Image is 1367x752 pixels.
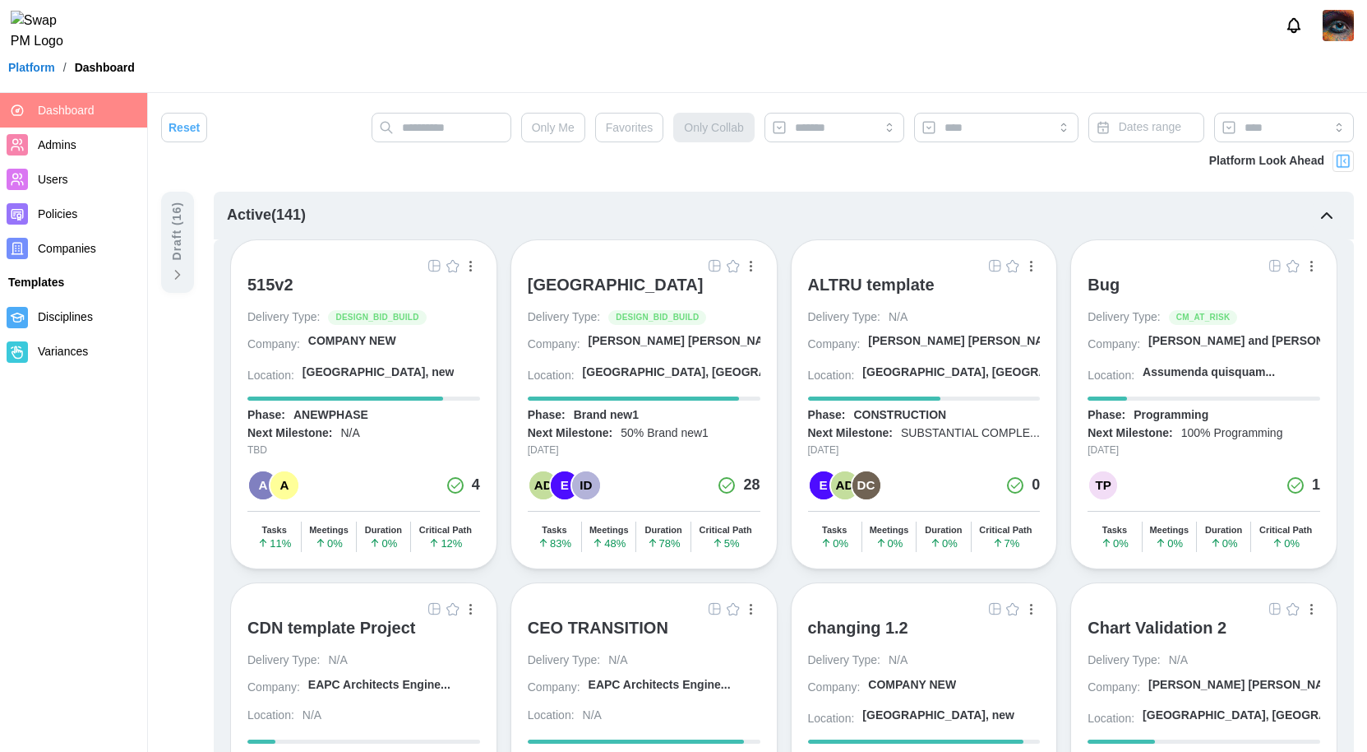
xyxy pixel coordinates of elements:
[38,345,88,358] span: Variances
[257,537,291,549] span: 11 %
[446,259,460,272] img: Empty Star
[528,309,600,326] div: Delivery Type:
[1169,652,1188,669] div: N/A
[700,525,752,536] div: Critical Path
[868,333,1040,355] a: [PERSON_NAME] [PERSON_NAME] [PERSON_NAME] A...
[8,274,139,292] div: Templates
[1268,602,1282,615] img: Grid Icon
[889,652,907,669] div: N/A
[808,711,855,727] div: Location:
[1032,474,1040,497] div: 0
[606,114,653,142] span: Favorites
[247,618,480,652] a: CDN template Project
[528,708,575,724] div: Location:
[868,677,1040,699] a: COMPANY NEW
[1176,311,1231,324] span: CM_AT_RISK
[706,257,724,275] button: Grid Icon
[1088,652,1160,669] div: Delivery Type:
[528,407,566,424] div: Phase:
[808,275,1041,309] a: ALTRU template
[444,257,462,275] button: Empty Star
[644,525,681,536] div: Duration
[247,309,320,326] div: Delivery Type:
[528,368,575,384] div: Location:
[532,114,575,142] span: Only Me
[852,471,880,499] div: DC
[1088,337,1140,353] div: Company:
[542,525,566,536] div: Tasks
[249,471,277,499] div: A
[1006,602,1019,615] img: Empty Star
[808,368,855,384] div: Location:
[986,257,1004,275] a: Grid Icon
[302,708,321,724] div: N/A
[419,525,472,536] div: Critical Path
[706,600,724,618] button: Grid Icon
[853,407,946,424] div: CONSTRUCTION
[1088,680,1140,696] div: Company:
[1266,257,1284,275] button: Grid Icon
[808,337,861,353] div: Company:
[1004,600,1022,618] button: Empty Star
[426,600,444,618] a: Grid Icon
[528,680,580,696] div: Company:
[1284,257,1302,275] button: Empty Star
[528,425,612,442] div: Next Milestone:
[1259,525,1312,536] div: Critical Path
[1089,471,1117,499] div: TP
[1286,602,1300,615] img: Empty Star
[808,618,908,638] div: changing 1.2
[1205,525,1242,536] div: Duration
[822,525,847,536] div: Tasks
[1272,537,1300,549] span: 0 %
[247,708,294,724] div: Location:
[1210,537,1238,549] span: 0 %
[1209,152,1324,170] div: Platform Look Ahead
[63,62,67,73] div: /
[589,677,731,694] div: EAPC Architects Engine...
[1088,275,1320,309] a: Bug
[315,537,343,549] span: 0 %
[551,471,579,499] div: E
[161,113,207,142] button: Reset
[38,310,93,323] span: Disciplines
[572,471,600,499] div: ID
[1088,425,1172,442] div: Next Milestone:
[988,602,1001,615] img: Grid Icon
[589,333,760,355] a: [PERSON_NAME] [PERSON_NAME] [PERSON_NAME] A...
[75,62,135,73] div: Dashboard
[1181,425,1283,442] div: 100% Programming
[808,309,880,326] div: Delivery Type:
[889,309,907,326] div: N/A
[1268,259,1282,272] img: Grid Icon
[1088,407,1125,424] div: Phase:
[328,652,347,669] div: N/A
[1088,443,1320,458] div: [DATE]
[810,471,838,499] div: E
[528,443,760,458] div: [DATE]
[712,537,740,549] span: 5 %
[1006,259,1019,272] img: Empty Star
[340,425,359,442] div: N/A
[608,652,627,669] div: N/A
[369,537,397,549] span: 0 %
[875,537,903,549] span: 0 %
[1143,364,1275,381] div: Assumenda quisquam...
[1280,12,1308,39] button: Notifications
[426,257,444,275] a: Grid Icon
[247,618,416,638] div: CDN template Project
[992,537,1020,549] span: 7 %
[743,474,760,497] div: 28
[724,600,742,618] button: Empty Star
[302,364,455,381] div: [GEOGRAPHIC_DATA], new
[247,443,480,458] div: TBD
[583,708,602,724] div: N/A
[308,333,396,350] div: COMPANY NEW
[930,537,958,549] span: 0 %
[988,259,1001,272] img: Grid Icon
[1134,407,1208,424] div: Programming
[808,680,861,696] div: Company:
[1088,113,1204,142] button: Dates range
[808,425,893,442] div: Next Milestone:
[528,618,668,638] div: CEO TRANSITION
